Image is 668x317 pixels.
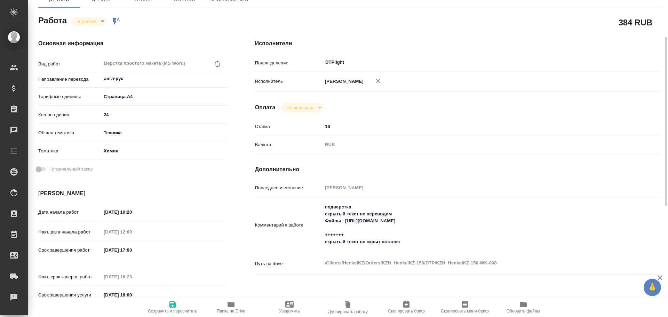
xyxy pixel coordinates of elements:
[377,298,436,317] button: Скопировать бриф
[255,60,323,66] p: Подразделение
[38,111,101,118] p: Кол-во единиц
[38,209,101,216] p: Дата начала работ
[255,141,323,148] p: Валюта
[217,309,245,314] span: Папка на Drive
[38,39,227,48] h4: Основная информация
[507,309,540,314] span: Обновить файлы
[323,139,627,151] div: RUB
[38,61,101,68] p: Вид работ
[323,183,627,193] input: Пустое поле
[494,298,552,317] button: Обновить файлы
[38,189,227,198] h4: [PERSON_NAME]
[260,298,319,317] button: Уведомить
[281,103,324,112] div: В работе
[436,298,494,317] button: Скопировать мини-бриф
[75,18,98,24] button: В работе
[646,280,658,295] span: 🙏
[101,91,227,103] div: Страница А4
[38,129,101,136] p: Общая тематика
[255,39,660,48] h4: Исполнители
[48,166,93,173] span: Нотариальный заказ
[101,245,162,255] input: ✎ Введи что-нибудь
[328,309,368,314] span: Дублировать работу
[319,298,377,317] button: Дублировать работу
[202,298,260,317] button: Папка на Drive
[255,123,323,130] p: Ставка
[38,14,67,26] h2: Работа
[38,229,101,236] p: Факт. дата начала работ
[323,78,364,85] p: [PERSON_NAME]
[38,148,101,154] p: Тематика
[38,76,101,83] p: Направление перевода
[38,292,101,299] p: Срок завершения услуги
[323,121,627,132] input: ✎ Введи что-нибудь
[279,309,300,314] span: Уведомить
[441,309,488,314] span: Скопировать мини-бриф
[255,103,276,112] h4: Оплата
[388,309,424,314] span: Скопировать бриф
[101,127,227,139] div: Техника
[101,207,162,217] input: ✎ Введи что-нибудь
[644,279,661,296] button: 🙏
[223,78,225,79] button: Open
[255,260,323,267] p: Путь на drive
[255,165,660,174] h4: Дополнительно
[371,73,386,89] button: Удалить исполнителя
[323,257,627,269] textarea: /Clients/HenkelKZ/Orders/KZH_HenkelKZ-150/DTP/KZH_HenkelKZ-150-WK-008
[38,247,101,254] p: Срок завершения работ
[323,201,627,248] textarea: подверстка скрытый текст не переводим Файлы - [URL][DOMAIN_NAME] +++++++ скрытый текст не скрыт о...
[101,290,162,300] input: ✎ Введи что-нибудь
[72,17,107,26] div: В работе
[101,272,162,282] input: Пустое поле
[284,105,315,111] button: Не оплачена
[101,145,227,157] div: Химия
[623,62,624,63] button: Open
[255,222,323,229] p: Комментарий к работе
[619,16,652,28] h2: 384 RUB
[148,309,197,314] span: Сохранить и пересчитать
[255,184,323,191] p: Последнее изменение
[38,274,101,280] p: Факт. срок заверш. работ
[101,110,227,120] input: ✎ Введи что-нибудь
[255,78,323,85] p: Исполнитель
[38,93,101,100] p: Тарифные единицы
[143,298,202,317] button: Сохранить и пересчитать
[101,227,162,237] input: Пустое поле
